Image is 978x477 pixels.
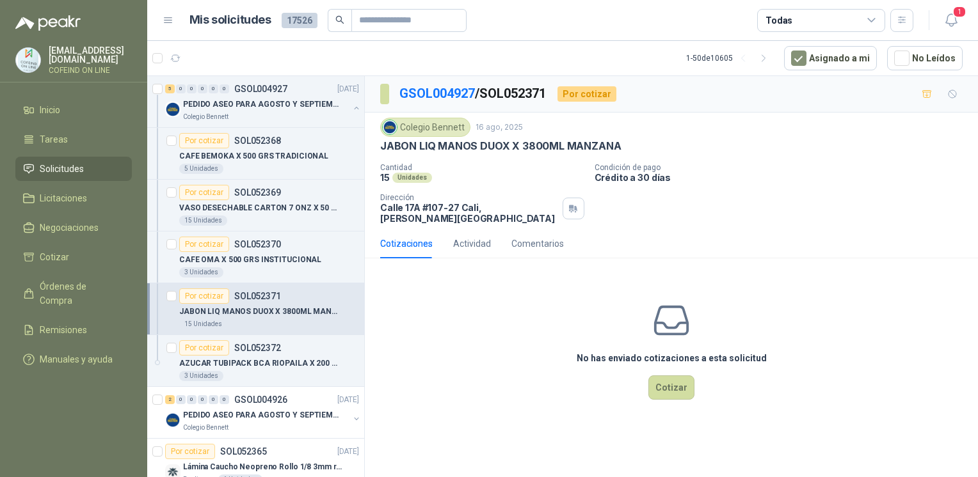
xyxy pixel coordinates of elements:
span: Remisiones [40,323,87,337]
div: Por cotizar [179,185,229,200]
p: CAFE BEMOKA X 500 GRS TRADICIONAL [179,150,328,162]
div: Por cotizar [179,340,229,356]
div: 0 [187,395,196,404]
div: Por cotizar [179,288,229,304]
p: Lámina Caucho Neopreno Rollo 1/8 3mm rollo x 10M [183,461,342,473]
div: 5 Unidades [179,164,223,174]
a: Inicio [15,98,132,122]
a: GSOL004927 [399,86,475,101]
a: Tareas [15,127,132,152]
p: Calle 17A #107-27 Cali , [PERSON_NAME][GEOGRAPHIC_DATA] [380,202,557,224]
p: COFEIND ON LINE [49,66,132,74]
h3: No has enviado cotizaciones a esta solicitud [577,351,767,365]
div: 0 [176,395,186,404]
p: [EMAIL_ADDRESS][DOMAIN_NAME] [49,46,132,64]
p: SOL052369 [234,188,281,197]
div: 5 [165,84,175,93]
p: VASO DESECHABLE CARTON 7 ONZ X 50 BLANC [179,202,339,214]
a: Manuales y ayuda [15,347,132,371]
p: Dirección [380,193,557,202]
p: SOL052370 [234,240,281,249]
a: 2 0 0 0 0 0 GSOL004926[DATE] Company LogoPEDIDO ASEO PARA AGOSTO Y SEPTIEMBREColegio Bennett [165,392,362,433]
div: 1 - 50 de 10605 [686,48,774,68]
p: AZUCAR TUBIPACK BCA RIOPAILA X 200 SOBRE [179,357,339,370]
a: Por cotizarSOL052371JABON LIQ MANOS DUOX X 3800ML MANZANA15 Unidades [147,283,364,335]
p: [DATE] [337,83,359,95]
p: [DATE] [337,446,359,458]
div: 0 [220,395,229,404]
p: SOL052365 [220,447,267,456]
div: 15 Unidades [179,215,227,226]
div: 2 [165,395,175,404]
div: 0 [176,84,186,93]
img: Company Logo [16,48,40,72]
a: Órdenes de Compra [15,274,132,313]
img: Company Logo [165,102,180,117]
span: Licitaciones [40,191,87,205]
a: Remisiones [15,318,132,342]
p: PEDIDO ASEO PARA AGOSTO Y SEPTIEMBRE [183,409,342,421]
a: Solicitudes [15,157,132,181]
p: SOL052371 [234,292,281,301]
h1: Mis solicitudes [189,11,271,29]
span: Negociaciones [40,221,99,235]
span: search [335,15,344,24]
p: GSOL004927 [234,84,287,93]
a: Por cotizarSOL052370CAFE OMA X 500 GRS INSTITUCIONAL3 Unidades [147,231,364,283]
img: Company Logo [165,412,180,428]
p: SOL052368 [234,136,281,145]
div: Colegio Bennett [380,118,470,137]
span: 1 [952,6,966,18]
button: Cotizar [648,375,694,400]
a: 5 0 0 0 0 0 GSOL004927[DATE] Company LogoPEDIDO ASEO PARA AGOSTO Y SEPTIEMBRE 2Colegio Bennett [165,81,362,122]
a: Licitaciones [15,186,132,210]
p: SOL052372 [234,343,281,352]
div: 15 Unidades [179,319,227,329]
img: Logo peakr [15,15,81,31]
p: JABON LIQ MANOS DUOX X 3800ML MANZANA [380,139,621,153]
a: Por cotizarSOL052369VASO DESECHABLE CARTON 7 ONZ X 50 BLANC15 Unidades [147,180,364,231]
button: Asignado a mi [784,46,877,70]
p: PEDIDO ASEO PARA AGOSTO Y SEPTIEMBRE 2 [183,98,342,111]
div: 0 [198,84,207,93]
div: 3 Unidades [179,267,223,278]
span: Inicio [40,103,60,117]
div: Unidades [392,173,432,183]
p: Colegio Bennett [183,423,228,433]
img: Company Logo [383,120,397,134]
div: 3 Unidades [179,371,223,381]
p: Crédito a 30 días [595,172,974,183]
p: CAFE OMA X 500 GRS INSTITUCIONAL [179,254,321,266]
a: Por cotizarSOL052372AZUCAR TUBIPACK BCA RIOPAILA X 200 SOBRE3 Unidades [147,335,364,387]
div: 0 [198,395,207,404]
span: Órdenes de Compra [40,279,120,308]
div: Cotizaciones [380,237,433,251]
p: Colegio Bennett [183,112,228,122]
span: Solicitudes [40,162,84,176]
div: Por cotizar [557,86,616,102]
p: Cantidad [380,163,584,172]
div: Actividad [453,237,491,251]
div: 0 [209,395,218,404]
span: Manuales y ayuda [40,352,113,366]
div: Todas [766,13,792,27]
p: GSOL004926 [234,395,287,404]
span: Cotizar [40,250,69,264]
div: Por cotizar [165,444,215,459]
a: Por cotizarSOL052368CAFE BEMOKA X 500 GRS TRADICIONAL5 Unidades [147,128,364,180]
div: Por cotizar [179,237,229,252]
p: JABON LIQ MANOS DUOX X 3800ML MANZANA [179,306,339,318]
a: Negociaciones [15,215,132,240]
p: 15 [380,172,390,183]
span: 17526 [282,13,317,28]
div: 0 [220,84,229,93]
div: 0 [209,84,218,93]
a: Cotizar [15,245,132,269]
span: Tareas [40,132,68,146]
div: Comentarios [511,237,564,251]
p: [DATE] [337,394,359,406]
div: Por cotizar [179,133,229,148]
p: 16 ago, 2025 [476,121,523,134]
button: 1 [940,9,963,32]
div: 0 [187,84,196,93]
